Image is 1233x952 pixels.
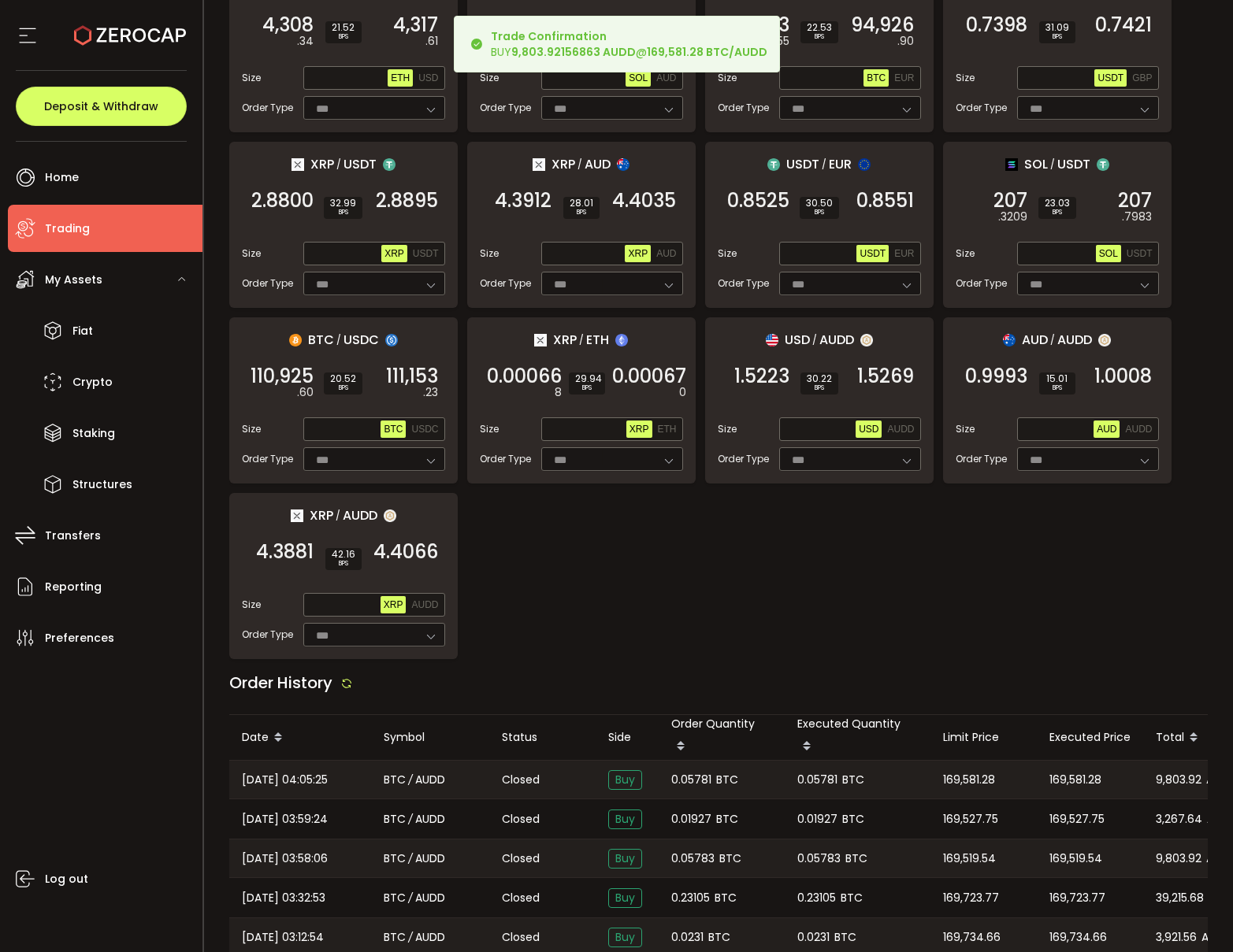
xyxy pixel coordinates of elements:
span: USD [418,72,438,83]
span: 4.4035 [612,193,676,209]
span: My Assets [45,269,102,291]
button: USDT [410,245,442,262]
span: 2.8800 [251,193,314,209]
span: USDT [786,154,819,174]
span: Buy [608,849,642,869]
span: SOL [1024,154,1048,174]
div: Date [229,724,371,751]
img: usd_portfolio.svg [766,334,778,346]
span: 0.8551 [856,193,914,209]
em: 0 [679,384,686,401]
span: 94,926 [851,17,914,33]
span: 9,803.92 [1156,771,1201,789]
i: BPS [332,559,355,569]
span: 30.22 [807,374,832,383]
span: Order Type [242,276,293,291]
i: BPS [330,208,356,217]
button: AUDD [884,420,917,438]
span: BTC [384,928,406,946]
span: BTC [841,889,863,907]
em: .90 [897,33,914,50]
span: 0.0231 [671,928,704,946]
span: 4.4066 [373,544,438,560]
span: Order History [229,672,332,694]
span: Size [956,422,975,436]
span: [DATE] 03:12:54 [242,928,324,946]
span: BTC [715,889,737,907]
span: Order Type [718,452,769,466]
span: XRP [628,248,648,259]
span: Size [242,246,261,261]
i: BPS [332,32,355,42]
img: zuPXiwguUFiBOIQyqLOiXsnnNitlx7q4LCwEbLHADjIpTka+Lip0HH8D0VTrd02z+wEAAAAASUVORK5CYII= [384,509,396,522]
span: XRP [310,506,333,525]
span: AUDD [415,889,445,907]
span: Size [480,71,499,85]
span: AUDD [411,599,438,610]
span: BTC [384,810,406,828]
span: 0.05783 [671,850,715,868]
em: / [336,157,341,172]
span: Order Type [242,452,293,466]
span: AUDD [887,424,914,435]
i: BPS [1045,383,1069,393]
iframe: Chat Widget [1045,782,1233,952]
span: Reporting [45,576,102,598]
img: xrp_portfolio.png [292,158,304,171]
span: Buy [608,809,642,829]
span: Size [718,246,737,261]
span: 0.23105 [671,889,710,907]
span: ETH [391,72,410,83]
span: 1.5223 [734,369,789,384]
em: / [812,333,817,347]
span: Order Type [956,452,1007,466]
span: Preferences [45,627,114,650]
span: 4,317 [393,17,438,33]
button: BTC [381,420,406,438]
span: 0.8525 [727,193,789,209]
span: Order Type [718,101,769,115]
img: xrp_portfolio.png [291,509,303,522]
span: AUD [656,248,676,259]
span: 42.16 [332,550,355,559]
span: Order Type [718,276,769,291]
span: 207 [993,193,1027,209]
div: Executed Price [1037,728,1143,746]
i: BPS [807,32,832,42]
span: 2.8895 [376,193,438,209]
span: AUD [585,154,611,174]
img: aud_portfolio.svg [1003,334,1016,346]
em: / [408,771,413,789]
span: BTC [842,810,864,828]
span: 207 [1118,193,1152,209]
em: / [822,157,826,172]
span: AUDD [415,810,445,828]
span: Buy [608,770,642,790]
em: / [408,928,413,946]
span: Order Type [480,101,531,115]
span: BTC [867,72,886,83]
em: .23 [423,384,438,401]
em: .60 [297,384,314,401]
span: 169,519.54 [943,850,996,868]
span: Log out [45,868,88,891]
span: AUD [1022,330,1048,350]
button: Deposit & Withdraw [16,87,187,126]
div: Executed Quantity [785,715,930,760]
span: Size [718,422,737,436]
span: 20.52 [330,374,356,383]
span: 0.7421 [1095,17,1152,33]
button: USDT [856,245,889,262]
i: BPS [570,208,593,217]
span: Trading [45,217,90,240]
i: BPS [1045,32,1069,42]
span: 30.50 [806,198,833,208]
em: 8 [555,384,562,401]
span: XRP [384,599,403,610]
span: Closed [502,890,540,906]
em: .61 [425,33,438,50]
button: USDT [1094,69,1127,87]
span: Order Type [480,452,531,466]
span: USDC [344,330,379,350]
span: XRP [629,424,649,435]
